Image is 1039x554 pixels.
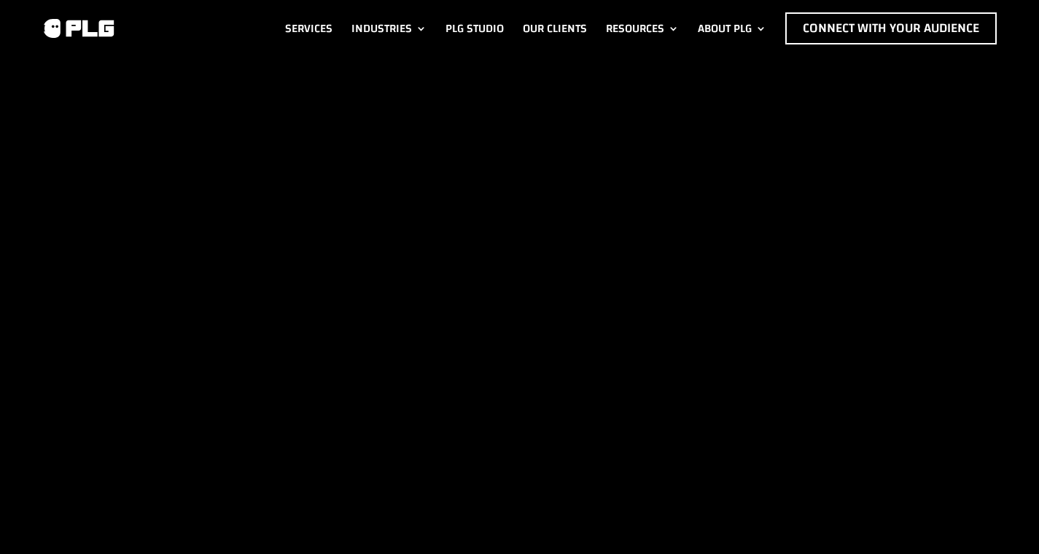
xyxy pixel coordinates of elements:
[351,12,427,44] a: Industries
[698,12,766,44] a: About PLG
[523,12,587,44] a: Our Clients
[606,12,679,44] a: Resources
[785,12,997,44] a: Connect with Your Audience
[285,12,332,44] a: Services
[445,12,504,44] a: PLG Studio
